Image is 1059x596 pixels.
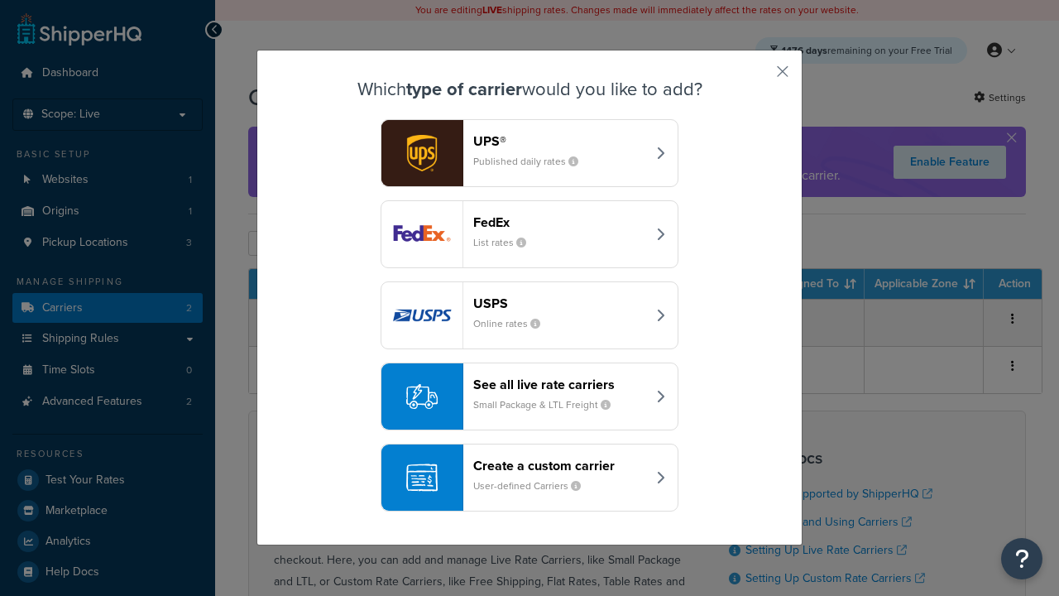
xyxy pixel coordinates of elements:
button: ups logoUPS®Published daily rates [381,119,678,187]
header: See all live rate carriers [473,377,646,392]
img: icon-carrier-liverate-becf4550.svg [406,381,438,412]
h3: Which would you like to add? [299,79,760,99]
header: UPS® [473,133,646,149]
small: List rates [473,235,539,250]
button: fedEx logoFedExList rates [381,200,678,268]
button: usps logoUSPSOnline rates [381,281,678,349]
img: icon-carrier-custom-c93b8a24.svg [406,462,438,493]
small: Published daily rates [473,154,592,169]
header: Create a custom carrier [473,458,646,473]
button: Create a custom carrierUser-defined Carriers [381,444,678,512]
header: FedEx [473,214,646,230]
strong: type of carrier [406,75,522,103]
small: User-defined Carriers [473,478,594,493]
button: See all live rate carriersSmall Package & LTL Freight [381,363,678,430]
small: Small Package & LTL Freight [473,397,624,412]
img: usps logo [381,282,462,348]
img: ups logo [381,120,462,186]
img: fedEx logo [381,201,462,267]
header: USPS [473,296,646,311]
small: Online rates [473,316,553,331]
button: Open Resource Center [1001,538,1042,579]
